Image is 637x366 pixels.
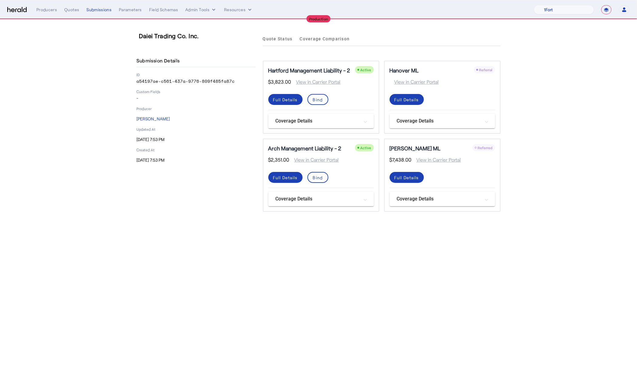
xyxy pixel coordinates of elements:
span: Referral [479,68,493,72]
button: Resources dropdown menu [224,7,253,13]
span: View in Carrier Portal [390,78,439,86]
span: Active [360,146,371,150]
div: Quotes [64,7,79,13]
div: Bind [313,96,323,103]
div: Bind [313,174,323,181]
p: ID [137,72,256,77]
h5: [PERSON_NAME] ML [390,144,441,153]
p: Producer [137,106,256,111]
span: Referred [478,146,493,150]
mat-panel-title: Coverage Details [397,117,481,125]
div: Production [307,15,331,22]
button: Bind [307,94,328,105]
mat-expansion-panel-header: Coverage Details [390,192,495,206]
button: Full Details [390,94,424,105]
button: internal dropdown menu [185,7,217,13]
span: View in Carrier Portal [412,156,461,163]
mat-panel-title: Coverage Details [397,195,481,203]
mat-panel-title: Coverage Details [276,117,359,125]
mat-expansion-panel-header: Coverage Details [268,114,374,128]
h3: Daiei Trading Co. Inc. [139,32,258,40]
p: [DATE] 7:53 PM [137,157,256,163]
div: Field Schemas [149,7,178,13]
span: $7,438.00 [390,156,412,163]
mat-panel-title: Coverage Details [276,195,359,203]
p: Created At [137,147,256,152]
div: Parameters [119,7,142,13]
span: Coverage Comparison [300,37,350,41]
mat-expansion-panel-header: Coverage Details [268,192,374,206]
div: Producers [36,7,57,13]
button: Full Details [390,172,424,183]
a: Coverage Comparison [300,32,350,46]
span: $3,823.00 [268,78,291,86]
div: Full Details [394,96,419,103]
h5: Arch Management Liability - 2 [268,144,341,153]
span: $2,351.00 [268,156,290,163]
p: a54197ae-c561-437a-9776-809f485fa87c [137,78,256,84]
h4: Submission Details [137,57,182,64]
div: Full Details [273,174,298,181]
button: Full Details [268,94,303,105]
a: Quote Status [263,32,293,46]
p: [PERSON_NAME] [137,116,256,122]
img: Herald Logo [7,7,27,13]
p: - [137,95,256,101]
h5: Hartford Management Liability - 2 [268,66,350,75]
button: Full Details [268,172,303,183]
h5: Hanover ML [390,66,419,75]
span: Quote Status [263,37,293,41]
span: View in Carrier Portal [290,156,339,163]
div: Submissions [86,7,112,13]
button: Bind [307,172,328,183]
p: [DATE] 7:53 PM [137,136,256,143]
p: Updated At [137,127,256,132]
p: Custom Fields [137,89,256,94]
span: View in Carrier Portal [291,78,341,86]
div: Full Details [273,96,298,103]
div: Full Details [394,174,419,181]
mat-expansion-panel-header: Coverage Details [390,114,495,128]
span: Active [360,68,371,72]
